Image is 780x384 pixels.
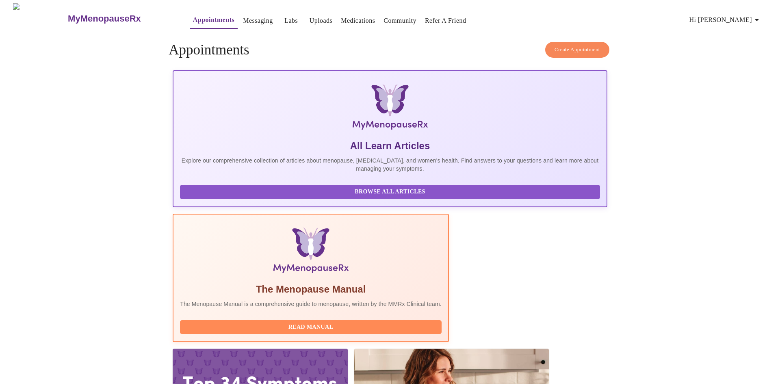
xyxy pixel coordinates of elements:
a: Uploads [310,15,333,26]
button: Hi [PERSON_NAME] [686,12,765,28]
a: Read Manual [180,323,444,330]
img: MyMenopauseRx Logo [13,3,67,34]
span: Read Manual [188,322,433,332]
p: Explore our comprehensive collection of articles about menopause, [MEDICAL_DATA], and women's hea... [180,156,600,173]
button: Browse All Articles [180,185,600,199]
button: Medications [338,13,378,29]
a: MyMenopauseRx [67,4,173,33]
p: The Menopause Manual is a comprehensive guide to menopause, written by the MMRx Clinical team. [180,300,442,308]
button: Community [380,13,420,29]
button: Read Manual [180,320,442,334]
h3: MyMenopauseRx [68,13,141,24]
a: Appointments [193,14,234,26]
a: Messaging [243,15,273,26]
button: Messaging [240,13,276,29]
button: Create Appointment [545,42,609,58]
span: Create Appointment [555,45,600,54]
img: Menopause Manual [221,228,400,276]
a: Labs [284,15,298,26]
h5: All Learn Articles [180,139,600,152]
a: Browse All Articles [180,188,602,195]
h5: The Menopause Manual [180,283,442,296]
span: Hi [PERSON_NAME] [689,14,762,26]
a: Community [383,15,416,26]
a: Refer a Friend [425,15,466,26]
h4: Appointments [169,42,611,58]
span: Browse All Articles [188,187,592,197]
button: Appointments [190,12,238,29]
a: Medications [341,15,375,26]
button: Refer a Friend [422,13,470,29]
button: Labs [278,13,304,29]
img: MyMenopauseRx Logo [245,84,535,133]
button: Uploads [306,13,336,29]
